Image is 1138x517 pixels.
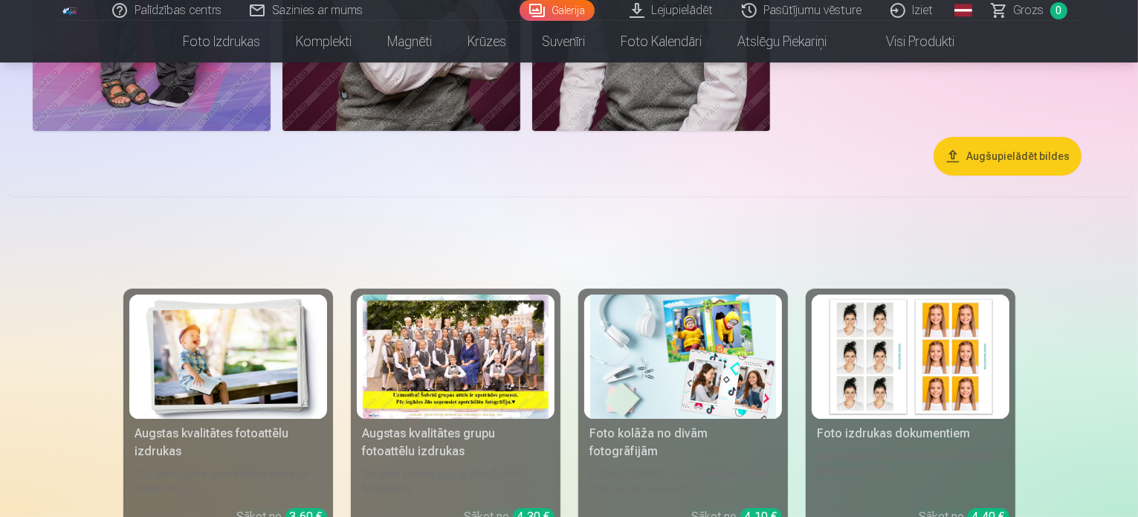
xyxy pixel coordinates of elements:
h3: Foto izdrukas [135,232,1003,259]
a: Foto izdrukas [166,21,279,62]
div: Spilgtas krāsas uz Fuji Film Crystal fotopapīra [357,466,555,496]
div: Augstas kvalitātes grupu fotoattēlu izdrukas [357,425,555,460]
img: Foto izdrukas dokumentiem [818,295,1003,419]
a: Atslēgu piekariņi [720,21,845,62]
img: Augstas kvalitātes fotoattēlu izdrukas [135,295,321,419]
div: [DEMOGRAPHIC_DATA] neaizmirstami mirkļi vienā skaistā bildē [584,466,782,496]
img: /fa1 [62,6,79,15]
div: Foto kolāža no divām fotogrāfijām [584,425,782,460]
a: Krūzes [450,21,525,62]
div: Augstas kvalitātes fotoattēlu izdrukas [129,425,327,460]
div: 210 gsm papīrs, piesātināta krāsa un detalizācija [129,466,327,496]
button: Augšupielādēt bildes [934,137,1082,176]
a: Visi produkti [845,21,973,62]
div: Foto izdrukas dokumentiem [812,425,1009,443]
a: Magnēti [370,21,450,62]
a: Suvenīri [525,21,604,62]
div: Universālas foto izdrukas dokumentiem (6 fotogrāfijas) [812,449,1009,496]
a: Foto kalendāri [604,21,720,62]
a: Komplekti [279,21,370,62]
span: 0 [1050,2,1067,19]
img: Foto kolāža no divām fotogrāfijām [590,295,776,419]
span: Grozs [1014,1,1044,19]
